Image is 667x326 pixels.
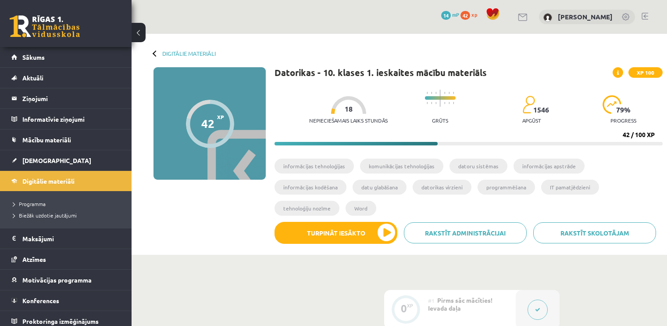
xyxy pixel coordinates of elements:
a: Motivācijas programma [11,270,121,290]
img: icon-short-line-57e1e144782c952c97e751825c79c345078a6d821885a25fce030b3d8c18986b.svg [449,102,449,104]
span: 42 [460,11,470,20]
span: [DEMOGRAPHIC_DATA] [22,156,91,164]
li: komunikācijas tehnoloģijas [360,159,443,174]
img: Aleksandrija Līduma [543,13,552,22]
a: Rīgas 1. Tālmācības vidusskola [10,15,80,37]
span: Programma [13,200,46,207]
a: Maksājumi [11,228,121,249]
a: Informatīvie ziņojumi [11,109,121,129]
button: Turpināt iesākto [275,222,397,244]
li: datu glabāšana [353,180,407,195]
p: apgūst [522,117,541,123]
div: 42 [201,117,214,130]
p: Nepieciešamais laiks stundās [309,117,388,123]
li: programmēšana [478,180,535,195]
span: mP [452,11,459,18]
li: informācijas apstrāde [514,159,585,174]
p: progress [610,117,636,123]
li: tehnoloģiju nozīme [275,201,339,216]
li: informācijas kodēšana [275,180,346,195]
li: IT pamatjēdzieni [541,180,599,195]
img: icon-short-line-57e1e144782c952c97e751825c79c345078a6d821885a25fce030b3d8c18986b.svg [427,102,428,104]
img: icon-short-line-57e1e144782c952c97e751825c79c345078a6d821885a25fce030b3d8c18986b.svg [431,102,432,104]
img: icon-short-line-57e1e144782c952c97e751825c79c345078a6d821885a25fce030b3d8c18986b.svg [453,92,454,94]
a: Sākums [11,47,121,67]
a: Atzīmes [11,249,121,269]
span: Digitālie materiāli [22,177,75,185]
a: Rakstīt administrācijai [404,222,527,243]
span: Motivācijas programma [22,276,92,284]
span: Pirms sāc mācīties! Ievada daļa [428,296,492,312]
span: 14 [441,11,451,20]
span: XP 100 [628,67,663,78]
p: Grūts [432,117,448,123]
span: 1546 [533,106,549,114]
img: icon-short-line-57e1e144782c952c97e751825c79c345078a6d821885a25fce030b3d8c18986b.svg [431,92,432,94]
span: xp [471,11,477,18]
img: icon-progress-161ccf0a02000e728c5f80fcf4c31c7af3da0e1684b2b1d7c360e028c24a22f1.svg [603,95,621,114]
a: 42 xp [460,11,482,18]
li: Word [346,201,376,216]
img: icon-short-line-57e1e144782c952c97e751825c79c345078a6d821885a25fce030b3d8c18986b.svg [449,92,449,94]
a: Mācību materiāli [11,130,121,150]
a: Rakstīt skolotājam [533,222,656,243]
h1: Datorikas - 10. klases 1. ieskaites mācību materiāls [275,67,487,78]
a: Aktuāli [11,68,121,88]
img: icon-short-line-57e1e144782c952c97e751825c79c345078a6d821885a25fce030b3d8c18986b.svg [427,92,428,94]
a: Biežāk uzdotie jautājumi [13,211,123,219]
div: 0 [401,304,407,312]
img: icon-long-line-d9ea69661e0d244f92f715978eff75569469978d946b2353a9bb055b3ed8787d.svg [440,90,441,107]
li: datoru sistēmas [449,159,507,174]
span: Atzīmes [22,255,46,263]
a: Konferences [11,290,121,311]
img: icon-short-line-57e1e144782c952c97e751825c79c345078a6d821885a25fce030b3d8c18986b.svg [435,102,436,104]
a: Programma [13,200,123,208]
a: [PERSON_NAME] [558,12,613,21]
a: Ziņojumi [11,88,121,109]
span: #1 [428,297,435,304]
div: XP [407,303,413,308]
a: [DEMOGRAPHIC_DATA] [11,150,121,170]
li: informācijas tehnoloģijas [275,159,354,174]
span: 79 % [616,106,631,114]
span: 18 [345,105,353,113]
legend: Informatīvie ziņojumi [22,109,121,129]
a: 14 mP [441,11,459,18]
img: icon-short-line-57e1e144782c952c97e751825c79c345078a6d821885a25fce030b3d8c18986b.svg [453,102,454,104]
span: Aktuāli [22,74,43,82]
span: Proktoringa izmēģinājums [22,317,99,325]
span: Sākums [22,53,45,61]
legend: Ziņojumi [22,88,121,109]
span: Biežāk uzdotie jautājumi [13,212,77,219]
legend: Maksājumi [22,228,121,249]
span: Konferences [22,297,59,304]
span: Mācību materiāli [22,136,71,144]
img: icon-short-line-57e1e144782c952c97e751825c79c345078a6d821885a25fce030b3d8c18986b.svg [435,92,436,94]
span: XP [217,114,224,120]
img: students-c634bb4e5e11cddfef0936a35e636f08e4e9abd3cc4e673bd6f9a4125e45ecb1.svg [522,95,535,114]
li: datorikas virzieni [413,180,471,195]
a: Digitālie materiāli [11,171,121,191]
a: Digitālie materiāli [162,50,216,57]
